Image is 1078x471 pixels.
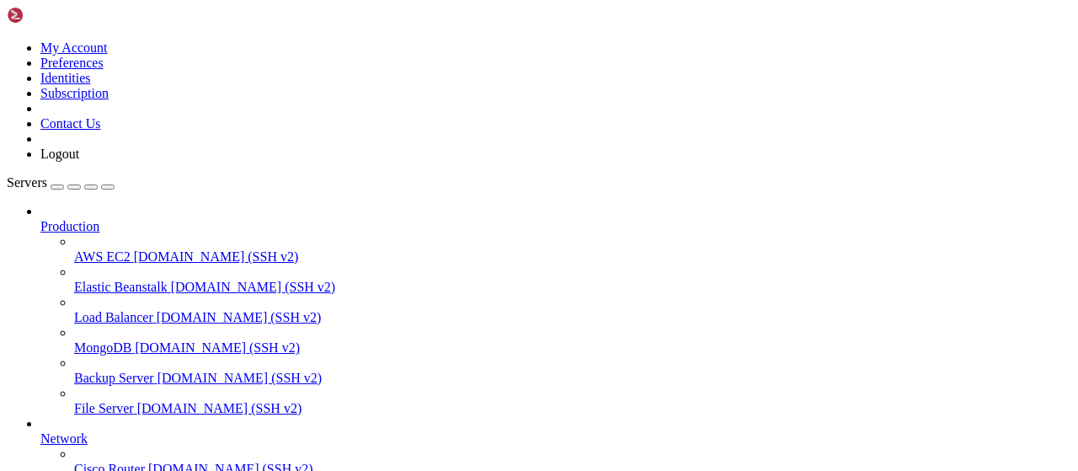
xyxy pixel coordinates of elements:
[134,249,299,264] span: [DOMAIN_NAME] (SSH v2)
[157,310,322,324] span: [DOMAIN_NAME] (SSH v2)
[40,431,88,446] span: Network
[74,340,1071,356] a: MongoDB [DOMAIN_NAME] (SSH v2)
[74,325,1071,356] li: MongoDB [DOMAIN_NAME] (SSH v2)
[171,280,336,294] span: [DOMAIN_NAME] (SSH v2)
[40,116,101,131] a: Contact Us
[74,280,1071,295] a: Elastic Beanstalk [DOMAIN_NAME] (SSH v2)
[7,175,115,190] a: Servers
[40,204,1071,416] li: Production
[7,7,104,24] img: Shellngn
[137,401,302,415] span: [DOMAIN_NAME] (SSH v2)
[74,310,1071,325] a: Load Balancer [DOMAIN_NAME] (SSH v2)
[40,219,1071,234] a: Production
[40,71,91,85] a: Identities
[74,310,153,324] span: Load Balancer
[40,431,1071,447] a: Network
[74,295,1071,325] li: Load Balancer [DOMAIN_NAME] (SSH v2)
[40,56,104,70] a: Preferences
[74,340,131,355] span: MongoDB
[74,386,1071,416] li: File Server [DOMAIN_NAME] (SSH v2)
[74,371,154,385] span: Backup Server
[157,371,323,385] span: [DOMAIN_NAME] (SSH v2)
[74,234,1071,265] li: AWS EC2 [DOMAIN_NAME] (SSH v2)
[74,249,131,264] span: AWS EC2
[74,401,134,415] span: File Server
[40,147,79,161] a: Logout
[7,175,47,190] span: Servers
[135,340,300,355] span: [DOMAIN_NAME] (SSH v2)
[40,86,109,100] a: Subscription
[74,356,1071,386] li: Backup Server [DOMAIN_NAME] (SSH v2)
[74,371,1071,386] a: Backup Server [DOMAIN_NAME] (SSH v2)
[74,265,1071,295] li: Elastic Beanstalk [DOMAIN_NAME] (SSH v2)
[74,280,168,294] span: Elastic Beanstalk
[74,401,1071,416] a: File Server [DOMAIN_NAME] (SSH v2)
[40,219,99,233] span: Production
[40,40,108,55] a: My Account
[74,249,1071,265] a: AWS EC2 [DOMAIN_NAME] (SSH v2)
